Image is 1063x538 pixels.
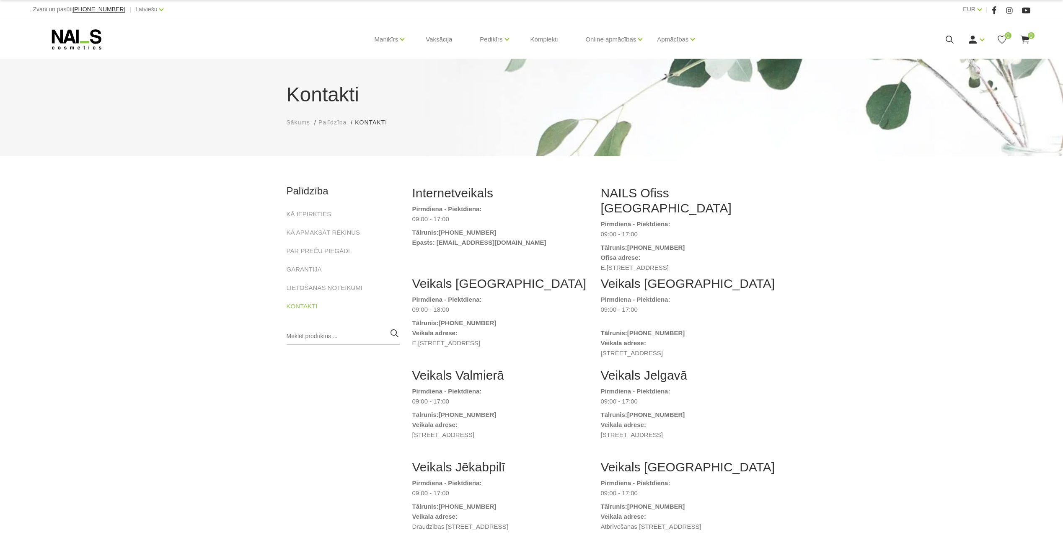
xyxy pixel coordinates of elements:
[412,305,588,315] dd: 09:00 - 18:00
[287,301,318,311] a: KONTAKTI
[287,118,310,127] a: Sākums
[412,205,482,212] strong: Pirmdiena - Piektdiena:
[585,23,636,56] a: Online apmācības
[963,4,975,14] a: EUR
[627,502,685,512] a: [PHONE_NUMBER]
[439,228,497,238] a: [PHONE_NUMBER]
[601,339,646,347] strong: Veikala adrese:
[412,186,588,201] h2: Internetveikals
[627,328,685,338] a: [PHONE_NUMBER]
[287,283,362,293] a: LIETOŠANAS NOTEIKUMI
[135,4,157,14] a: Latviešu
[997,34,1007,45] a: 0
[601,276,777,291] h2: Veikals [GEOGRAPHIC_DATA]
[412,411,439,418] strong: Tālrunis:
[601,488,777,498] dd: 09:00 - 17:00
[412,296,482,303] strong: Pirmdiena - Piektdiena:
[412,276,588,291] h2: Veikals [GEOGRAPHIC_DATA]
[412,421,458,428] strong: Veikala adrese:
[287,186,400,197] h2: Palīdzība
[419,19,459,59] a: Vaksācija
[412,319,439,326] strong: Tālrunis:
[412,368,588,383] h2: Veikals Valmierā
[601,348,777,358] dd: [STREET_ADDRESS]
[287,264,322,274] a: GARANTIJA
[412,513,458,520] strong: Veikala adrese:
[480,23,502,56] a: Pedikīrs
[439,502,497,512] a: [PHONE_NUMBER]
[412,460,588,475] h2: Veikals Jēkabpilī
[412,488,588,498] dd: 09:00 - 17:00
[601,396,777,406] dd: 09:00 - 17:00
[1028,32,1035,39] span: 0
[412,396,588,406] dd: 09:00 - 17:00
[601,296,670,303] strong: Pirmdiena - Piektdiena:
[601,411,627,418] strong: Tālrunis:
[439,318,497,328] a: [PHONE_NUMBER]
[601,220,670,228] strong: Pirmdiena - Piektdiena:
[412,239,546,246] strong: Epasts: [EMAIL_ADDRESS][DOMAIN_NAME]
[287,119,310,126] span: Sākums
[601,460,777,475] h2: Veikals [GEOGRAPHIC_DATA]
[1005,32,1011,39] span: 0
[412,338,588,348] dd: E.[STREET_ADDRESS]
[601,254,641,261] strong: Ofisa adrese:
[601,503,627,510] strong: Tālrunis:
[601,329,627,336] strong: Tālrunis:
[129,4,131,15] span: |
[437,229,439,236] strong: :
[601,305,777,325] dd: 09:00 - 17:00
[33,4,125,15] div: Zvani un pasūti
[601,421,646,428] strong: Veikala adrese:
[627,243,685,253] a: [PHONE_NUMBER]
[627,410,685,420] a: [PHONE_NUMBER]
[318,118,347,127] a: Palīdzība
[601,522,777,532] dd: Atbrīvošanas [STREET_ADDRESS]
[524,19,565,59] a: Komplekti
[657,23,688,56] a: Apmācības
[355,118,396,127] li: Kontakti
[287,209,331,219] a: KĀ IEPIRKTIES
[375,23,398,56] a: Manikīrs
[601,368,777,383] h2: Veikals Jelgavā
[601,430,777,440] dd: [STREET_ADDRESS]
[287,228,360,238] a: KĀ APMAKSĀT RĒĶINUS
[412,214,588,224] dd: 09:00 - 17:00
[72,6,125,13] a: [PHONE_NUMBER]
[287,246,350,256] a: PAR PREČU PIEGĀDI
[287,80,777,110] h1: Kontakti
[412,229,437,236] strong: Tālrunis
[601,229,777,239] dd: 09:00 - 17:00
[318,119,347,126] span: Palīdzība
[287,328,400,345] input: Meklēt produktus ...
[412,388,482,395] strong: Pirmdiena - Piektdiena:
[412,522,588,532] dd: Draudzības [STREET_ADDRESS]
[601,186,777,216] h2: NAILS Ofiss [GEOGRAPHIC_DATA]
[412,503,439,510] strong: Tālrunis:
[601,479,670,486] strong: Pirmdiena - Piektdiena:
[412,479,482,486] strong: Pirmdiena - Piektdiena:
[601,513,646,520] strong: Veikala adrese:
[601,263,777,273] dd: E.[STREET_ADDRESS]
[601,388,670,395] strong: Pirmdiena - Piektdiena:
[986,4,988,15] span: |
[1020,34,1030,45] a: 0
[412,430,588,440] dd: [STREET_ADDRESS]
[412,329,458,336] strong: Veikala adrese:
[601,244,627,251] strong: Tālrunis:
[439,410,497,420] a: [PHONE_NUMBER]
